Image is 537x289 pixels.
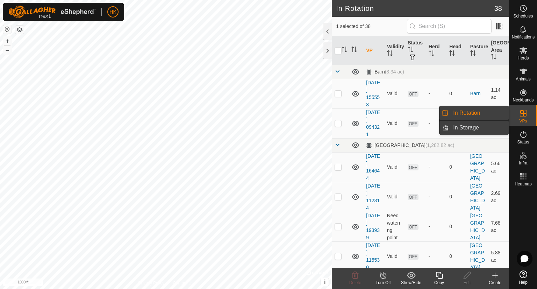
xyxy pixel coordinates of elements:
[384,36,405,65] th: Validity
[519,119,527,123] span: VPs
[342,48,347,53] p-sorticon: Activate to sort
[366,183,380,211] a: [DATE] 112314
[384,108,405,138] td: Valid
[385,69,404,75] span: (3.34 ac)
[470,51,476,57] p-sorticon: Activate to sort
[384,241,405,271] td: Valid
[3,37,12,45] button: +
[446,79,467,108] td: 0
[173,280,193,286] a: Contact Us
[449,51,455,57] p-sorticon: Activate to sort
[384,79,405,108] td: Valid
[470,242,485,270] a: [GEOGRAPHIC_DATA]
[351,48,357,53] p-sorticon: Activate to sort
[408,121,418,127] span: OFF
[512,35,535,39] span: Notifications
[15,26,24,34] button: Map Layers
[453,109,480,117] span: In Rotation
[439,106,509,120] li: In Rotation
[429,51,434,57] p-sorticon: Activate to sort
[515,182,532,186] span: Heatmap
[453,280,481,286] div: Edit
[446,152,467,182] td: 0
[470,183,485,211] a: [GEOGRAPHIC_DATA]
[384,212,405,241] td: Need watering point
[491,55,496,61] p-sorticon: Activate to sort
[408,194,418,200] span: OFF
[449,106,509,120] a: In Rotation
[387,51,393,57] p-sorticon: Activate to sort
[519,161,527,165] span: Infra
[429,193,444,200] div: -
[513,14,533,18] span: Schedules
[446,36,467,65] th: Head
[439,121,509,135] li: In Storage
[324,279,325,285] span: i
[519,280,528,284] span: Help
[366,69,404,75] div: Barn
[366,80,380,107] a: [DATE] 155553
[369,280,397,286] div: Turn Off
[408,254,418,260] span: OFF
[509,268,537,287] a: Help
[408,224,418,230] span: OFF
[517,140,529,144] span: Status
[138,280,165,286] a: Privacy Policy
[321,278,329,286] button: i
[425,142,454,148] span: (1,282.82 ac)
[407,19,492,34] input: Search (S)
[470,91,481,96] a: Barn
[494,3,502,14] span: 38
[426,36,447,65] th: Herd
[453,124,479,132] span: In Storage
[366,213,380,240] a: [DATE] 193939
[109,8,116,16] span: HK
[425,280,453,286] div: Copy
[336,23,407,30] span: 1 selected of 38
[408,91,418,97] span: OFF
[366,142,454,148] div: [GEOGRAPHIC_DATA]
[449,121,509,135] a: In Storage
[363,36,384,65] th: VP
[384,152,405,182] td: Valid
[429,163,444,171] div: -
[488,36,509,65] th: [GEOGRAPHIC_DATA] Area
[405,36,426,65] th: Status
[513,98,534,102] span: Neckbands
[517,56,529,60] span: Herds
[408,48,413,53] p-sorticon: Activate to sort
[488,241,509,271] td: 5.88 ac
[488,212,509,241] td: 7.68 ac
[429,253,444,260] div: -
[429,120,444,127] div: -
[366,242,380,270] a: [DATE] 115530
[488,152,509,182] td: 5.66 ac
[3,46,12,54] button: –
[366,110,380,137] a: [DATE] 094321
[446,182,467,212] td: 0
[429,223,444,230] div: -
[481,280,509,286] div: Create
[470,153,485,181] a: [GEOGRAPHIC_DATA]
[516,77,531,81] span: Animals
[336,4,494,13] h2: In Rotation
[408,164,418,170] span: OFF
[3,25,12,34] button: Reset Map
[397,280,425,286] div: Show/Hide
[349,280,361,285] span: Delete
[429,90,444,97] div: -
[470,213,485,240] a: [GEOGRAPHIC_DATA]
[467,36,488,65] th: Pasture
[8,6,96,18] img: Gallagher Logo
[446,212,467,241] td: 0
[384,182,405,212] td: Valid
[488,182,509,212] td: 2.69 ac
[446,241,467,271] td: 0
[488,79,509,108] td: 1.14 ac
[366,153,380,181] a: [DATE] 164644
